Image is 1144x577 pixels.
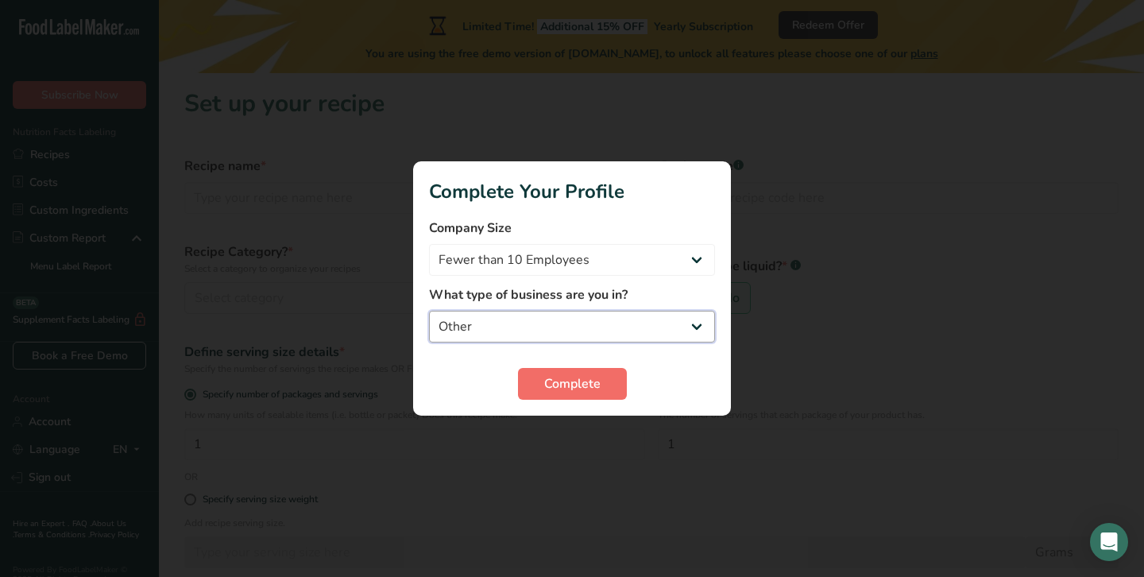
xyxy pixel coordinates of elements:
button: Complete [518,368,627,400]
label: Company Size [429,219,715,238]
h1: Complete Your Profile [429,177,715,206]
div: Open Intercom Messenger [1090,523,1128,561]
label: What type of business are you in? [429,285,715,304]
span: Complete [544,374,601,393]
